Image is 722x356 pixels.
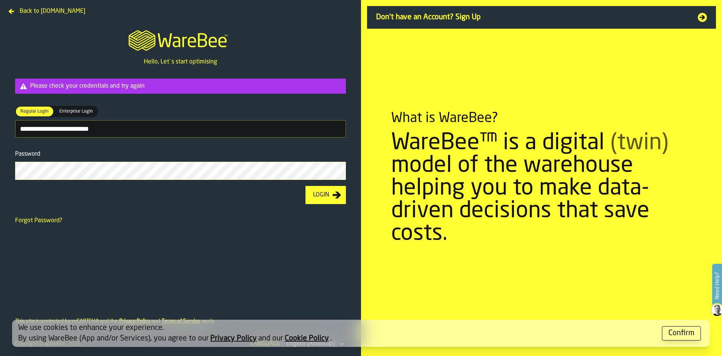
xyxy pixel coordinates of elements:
a: Back to [DOMAIN_NAME] [6,6,88,12]
button: button-Login [305,186,346,204]
div: thumb [16,107,53,116]
label: button-switch-multi-Enterprise Login [54,106,98,117]
div: Password [15,150,346,159]
div: We use cookies to enhance your experience. By using WareBee (App and/or Services), you agree to o... [18,323,656,344]
p: Hello, Let`s start optimising [144,57,217,67]
a: Privacy Policy [210,335,257,342]
span: Don't have an Account? Sign Up [376,12,689,23]
div: What is WareBee? [391,111,498,126]
button: button-toolbar-Password [335,168,344,175]
span: Back to [DOMAIN_NAME] [20,7,85,16]
label: button-toolbar-Password [15,150,346,180]
input: button-toolbar-[object Object] [15,120,346,138]
div: Please check your credentials and try again [30,82,343,91]
div: thumb [55,107,97,116]
div: Confirm [668,328,694,339]
label: button-toolbar-[object Object] [15,106,346,138]
label: Need Help? [713,265,721,307]
span: Regular Login [17,108,52,115]
div: alert-[object Object] [12,320,710,347]
button: button- [662,326,701,341]
div: WareBee™ is a digital model of the warehouse helping you to make data-driven decisions that save ... [391,132,692,245]
a: logo-header [122,21,239,57]
a: Cookie Policy [285,335,329,342]
a: Forgot Password? [15,218,62,224]
span: (twin) [610,132,668,155]
input: button-toolbar-Password [15,162,346,180]
div: alert-Please check your credentials and try again [15,79,346,94]
span: Enterprise Login [56,108,96,115]
div: Login [310,190,332,200]
label: button-switch-multi-Regular Login [15,106,54,117]
a: Don't have an Account? Sign Up [367,6,716,29]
